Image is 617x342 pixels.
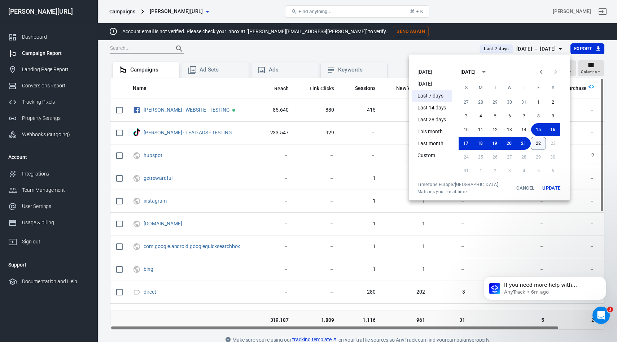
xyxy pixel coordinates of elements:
button: 31 [517,96,531,109]
button: 30 [502,96,517,109]
iframe: Intercom notifications message [473,261,617,322]
button: 16 [546,123,560,136]
button: 19 [487,137,502,150]
button: 27 [459,96,473,109]
button: 1 [531,96,546,109]
button: 9 [546,109,560,122]
button: 22 [531,137,546,150]
button: 28 [473,96,488,109]
button: 18 [473,137,487,150]
button: 11 [473,123,488,136]
li: Last 28 days [412,114,452,126]
li: Last 7 days [412,90,452,102]
span: Monday [474,81,487,95]
button: 2 [546,96,560,109]
li: [DATE] [412,78,452,90]
button: 14 [517,123,531,136]
button: 21 [516,137,531,150]
button: 3 [459,109,473,122]
div: [DATE] [460,68,476,76]
iframe: Intercom live chat [592,307,610,324]
button: 7 [517,109,531,122]
button: 4 [473,109,488,122]
li: [DATE] [412,66,452,78]
span: Sunday [460,81,473,95]
div: Timezone: Europe/[GEOGRAPHIC_DATA] [417,182,498,187]
button: Cancel [514,182,537,195]
button: Previous month [534,65,548,79]
span: Matches your local time [417,189,498,195]
button: 8 [531,109,546,122]
li: This month [412,126,452,138]
span: Thursday [517,81,530,95]
button: 15 [531,123,546,136]
button: Update [540,182,563,195]
button: 20 [502,137,516,150]
button: 17 [459,137,473,150]
li: Last 14 days [412,102,452,114]
span: Wednesday [503,81,516,95]
button: 5 [488,109,502,122]
button: 29 [488,96,502,109]
span: 3 [607,307,613,312]
button: 6 [502,109,517,122]
span: Saturday [546,81,559,95]
button: 12 [488,123,502,136]
span: Friday [532,81,545,95]
li: Last month [412,138,452,150]
button: 10 [459,123,473,136]
button: calendar view is open, switch to year view [478,66,490,78]
button: 13 [502,123,517,136]
li: Custom [412,150,452,161]
span: Tuesday [489,81,502,95]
